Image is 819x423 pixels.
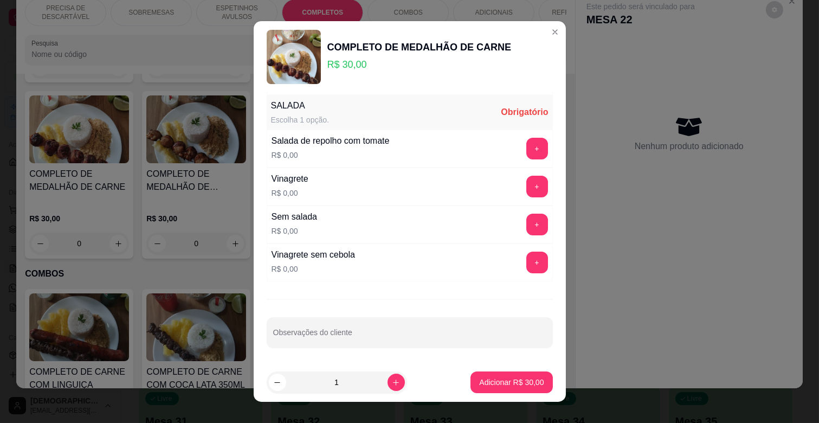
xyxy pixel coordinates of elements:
p: R$ 0,00 [272,264,355,274]
button: add [526,252,548,273]
div: Vinagrete sem cebola [272,248,355,261]
p: Adicionar R$ 30,00 [479,377,544,388]
div: Sem salada [272,210,318,223]
div: Escolha 1 opção. [271,114,329,125]
button: Adicionar R$ 30,00 [470,371,552,393]
button: add [526,176,548,197]
p: R$ 0,00 [272,226,318,236]
div: Salada de repolho com tomate [272,134,390,148]
button: increase-product-quantity [388,374,405,391]
p: R$ 0,00 [272,188,308,198]
div: SALADA [271,99,329,112]
p: R$ 30,00 [327,57,512,72]
button: decrease-product-quantity [269,374,286,391]
button: add [526,138,548,159]
button: Close [546,23,564,41]
img: product-image [267,30,321,84]
button: add [526,214,548,235]
p: R$ 0,00 [272,150,390,161]
div: Vinagrete [272,172,308,185]
div: COMPLETO DE MEDALHÃO DE CARNE [327,40,512,55]
div: Obrigatório [501,106,548,119]
input: Observações do cliente [273,331,546,342]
